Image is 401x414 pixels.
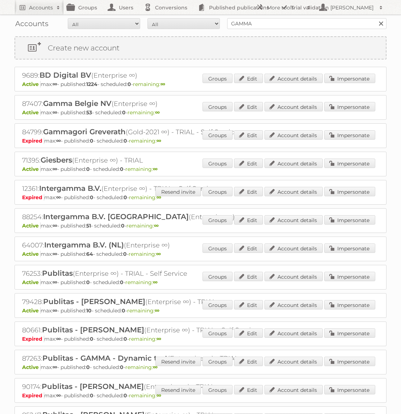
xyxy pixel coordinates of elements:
[264,130,323,140] a: Account details
[234,300,263,310] a: Edit
[153,166,158,172] strong: ∞
[126,222,159,229] span: remaining:
[53,364,57,370] strong: ∞
[22,184,276,193] h2: 12361: (Enterprise ∞) - TRIAL - Self Service
[90,138,93,144] strong: 0
[234,159,263,168] a: Edit
[22,212,276,222] h2: 88254: (Enterprise ∞)
[202,300,233,310] a: Groups
[86,279,90,286] strong: 0
[22,71,276,80] h2: 9689: (Enterprise ∞)
[202,243,233,253] a: Groups
[42,354,168,362] span: Publitas - GAMMA - Dynamic test
[56,392,61,399] strong: ∞
[202,130,233,140] a: Groups
[56,194,61,201] strong: ∞
[22,325,276,335] h2: 80661: (Enterprise ∞) - TRIAL - Self Service
[44,241,124,249] span: Intergamma B.V. (NL)
[22,251,41,257] span: Active
[120,364,124,370] strong: 0
[22,166,379,172] p: max: - published: - scheduled: -
[234,272,263,281] a: Edit
[234,385,263,394] a: Edit
[324,215,375,225] a: Impersonate
[202,385,233,394] a: Groups
[153,364,158,370] strong: ∞
[155,187,201,196] a: Resend invite
[156,251,161,257] strong: ∞
[43,127,126,136] span: Gammagori Greverath
[22,382,276,392] h2: 90174: (Enterprise ∞) - TRIAL
[129,336,161,342] span: remaining:
[234,243,263,253] a: Edit
[124,392,127,399] strong: 0
[324,357,375,366] a: Impersonate
[22,81,41,87] span: Active
[22,99,276,108] h2: 87407: (Enterprise ∞)
[22,251,379,257] p: max: - published: - scheduled: -
[56,138,61,144] strong: ∞
[53,166,57,172] strong: ∞
[125,166,158,172] span: remaining:
[202,215,233,225] a: Groups
[264,272,323,281] a: Account details
[324,328,375,338] a: Impersonate
[234,328,263,338] a: Edit
[129,194,161,201] span: remaining:
[22,222,41,229] span: Active
[234,130,263,140] a: Edit
[264,385,323,394] a: Account details
[324,300,375,310] a: Impersonate
[22,307,41,314] span: Active
[155,385,201,394] a: Resend invite
[22,307,379,314] p: max: - published: - scheduled: -
[22,166,41,172] span: Active
[53,109,57,116] strong: ∞
[43,297,145,306] span: Publitas - [PERSON_NAME]
[264,102,323,111] a: Account details
[86,222,91,229] strong: 51
[53,279,57,286] strong: ∞
[129,392,161,399] span: remaining:
[324,102,375,111] a: Impersonate
[202,272,233,281] a: Groups
[128,109,160,116] span: remaining:
[86,251,93,257] strong: 64
[42,269,73,278] span: Publitas
[156,138,161,144] strong: ∞
[155,307,159,314] strong: ∞
[120,166,124,172] strong: 0
[129,251,161,257] span: remaining:
[22,138,44,144] span: Expired
[53,222,57,229] strong: ∞
[22,354,276,363] h2: 87263: (Enterprise ∞) - TRIAL
[127,307,159,314] span: remaining:
[202,102,233,111] a: Groups
[324,130,375,140] a: Impersonate
[124,138,127,144] strong: 0
[86,307,92,314] strong: 10
[324,159,375,168] a: Impersonate
[202,187,233,196] a: Groups
[234,215,263,225] a: Edit
[53,307,57,314] strong: ∞
[22,81,379,87] p: max: - published: - scheduled: -
[42,325,144,334] span: Publitas - [PERSON_NAME]
[22,222,379,229] p: max: - published: - scheduled: -
[22,269,276,278] h2: 76253: (Enterprise ∞) - TRIAL - Self Service
[56,336,61,342] strong: ∞
[234,357,263,366] a: Edit
[120,279,124,286] strong: 0
[264,243,323,253] a: Account details
[22,109,379,116] p: max: - published: - scheduled: -
[124,194,127,201] strong: 0
[43,99,112,108] span: Gamma Belgie NV
[22,279,379,286] p: max: - published: - scheduled: -
[22,156,276,165] h2: 71395: (Enterprise ∞) - TRIAL
[156,336,161,342] strong: ∞
[324,74,375,83] a: Impersonate
[22,138,379,144] p: max: - published: - scheduled: -
[90,392,93,399] strong: 0
[264,357,323,366] a: Account details
[155,357,201,366] a: Resend invite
